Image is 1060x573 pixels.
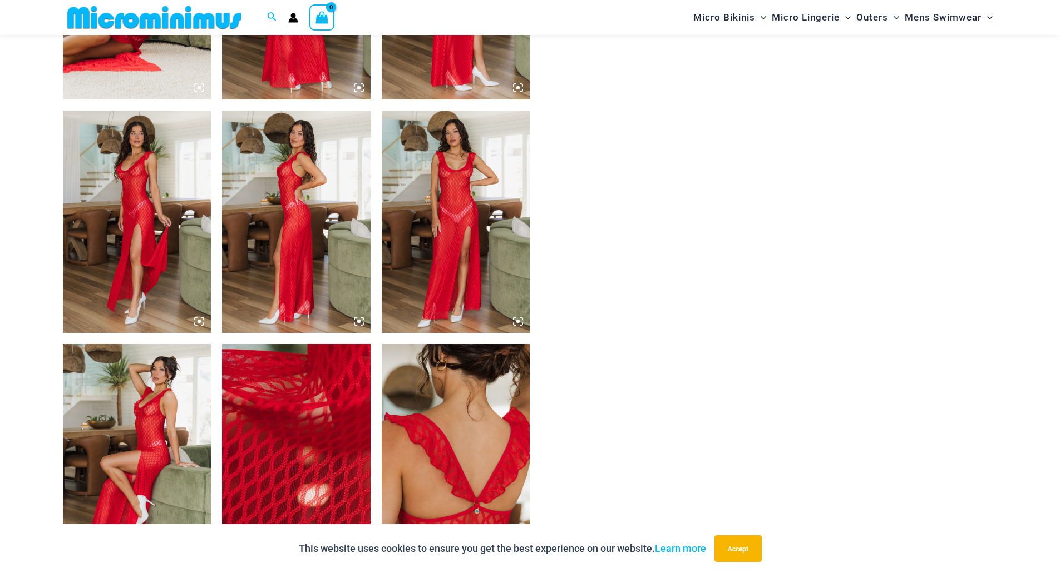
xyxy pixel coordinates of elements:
span: Mens Swimwear [905,3,982,32]
img: Sometimes Red 587 Dress [382,344,530,566]
span: Menu Toggle [982,3,993,32]
span: Micro Bikinis [693,3,755,32]
img: Sometimes Red 587 Dress [63,111,211,333]
a: OutersMenu ToggleMenu Toggle [854,3,902,32]
a: Micro BikinisMenu ToggleMenu Toggle [691,3,769,32]
span: Menu Toggle [755,3,766,32]
span: Menu Toggle [888,3,899,32]
img: Sometimes Red 587 Dress [63,344,211,566]
p: This website uses cookies to ensure you get the best experience on our website. [299,540,706,557]
a: Learn more [655,542,706,554]
a: View Shopping Cart, empty [309,4,335,30]
button: Accept [714,535,762,562]
a: Mens SwimwearMenu ToggleMenu Toggle [902,3,995,32]
img: Sometimes Red 587 Dress [222,111,371,333]
span: Micro Lingerie [772,3,840,32]
a: Account icon link [288,13,298,23]
img: MM SHOP LOGO FLAT [63,5,246,30]
img: Sometimes Red 587 Dress [382,111,530,333]
img: Sometimes Red 587 Dress [222,344,371,566]
span: Menu Toggle [840,3,851,32]
a: Search icon link [267,11,277,24]
span: Outers [856,3,888,32]
a: Micro LingerieMenu ToggleMenu Toggle [769,3,854,32]
nav: Site Navigation [689,2,998,33]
